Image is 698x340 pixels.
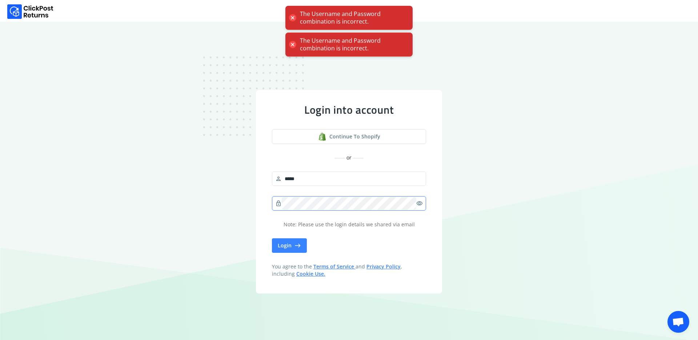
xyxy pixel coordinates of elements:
a: Cookie Use. [296,270,325,277]
span: east [294,240,301,251]
a: Privacy Policy [366,263,401,270]
div: The Username and Password combination is incorrect. [300,37,405,52]
span: You agree to the and , including [272,263,426,278]
span: Continue to shopify [329,133,380,140]
button: Login east [272,238,307,253]
div: The Username and Password combination is incorrect. [300,10,405,25]
span: lock [275,198,282,209]
span: visibility [416,198,423,209]
img: shopify logo [318,133,326,141]
button: Continue to shopify [272,129,426,144]
a: shopify logoContinue to shopify [272,129,426,144]
a: Terms of Service [313,263,356,270]
img: Logo [7,4,53,19]
span: person [275,174,282,184]
div: or [272,154,426,161]
p: Note: Please use the login details we shared via email [272,221,426,228]
div: Login into account [272,103,426,116]
a: Open chat [667,311,689,333]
